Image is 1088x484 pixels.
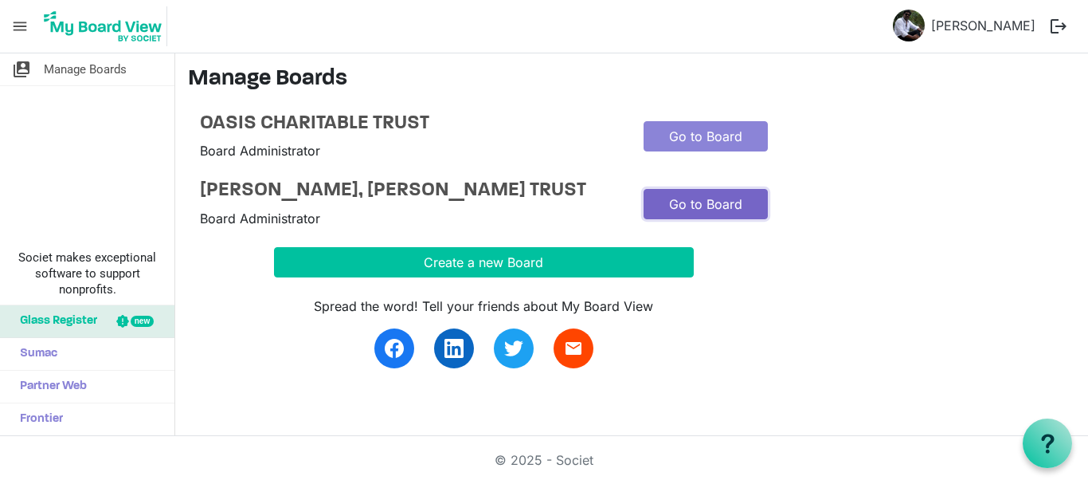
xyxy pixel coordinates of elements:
img: linkedin.svg [444,339,464,358]
h3: Manage Boards [188,66,1075,93]
a: Go to Board [644,189,768,219]
img: twitter.svg [504,339,523,358]
span: Board Administrator [200,211,320,226]
img: facebook.svg [385,339,404,358]
a: [PERSON_NAME] [925,10,1042,41]
span: Sumac [12,338,57,370]
button: Create a new Board [274,247,694,277]
a: Go to Board [644,121,768,151]
span: Manage Boards [44,53,127,85]
div: new [131,316,154,327]
div: Spread the word! Tell your friends about My Board View [274,297,694,316]
span: Partner Web [12,371,87,403]
span: email [564,339,583,358]
a: [PERSON_NAME], [PERSON_NAME] TRUST [200,179,620,203]
span: Glass Register [12,305,97,337]
a: © 2025 - Societ [495,452,593,468]
button: logout [1042,10,1075,43]
span: switch_account [12,53,31,85]
span: menu [5,11,35,41]
span: Board Administrator [200,143,320,159]
a: OASIS CHARITABLE TRUST [200,112,620,136]
img: hSUB5Hwbk44obJUHC4p8SpJiBkby1CPMa6WHdO4unjbwNk2QqmooFCj6Eu6u6-Q6MUaBHHRodFmU3PnQOABFnA_thumb.png [893,10,925,41]
a: email [554,329,593,368]
img: My Board View Logo [39,6,167,46]
a: My Board View Logo [39,6,174,46]
span: Societ makes exceptional software to support nonprofits. [7,250,167,297]
span: Frontier [12,403,63,435]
